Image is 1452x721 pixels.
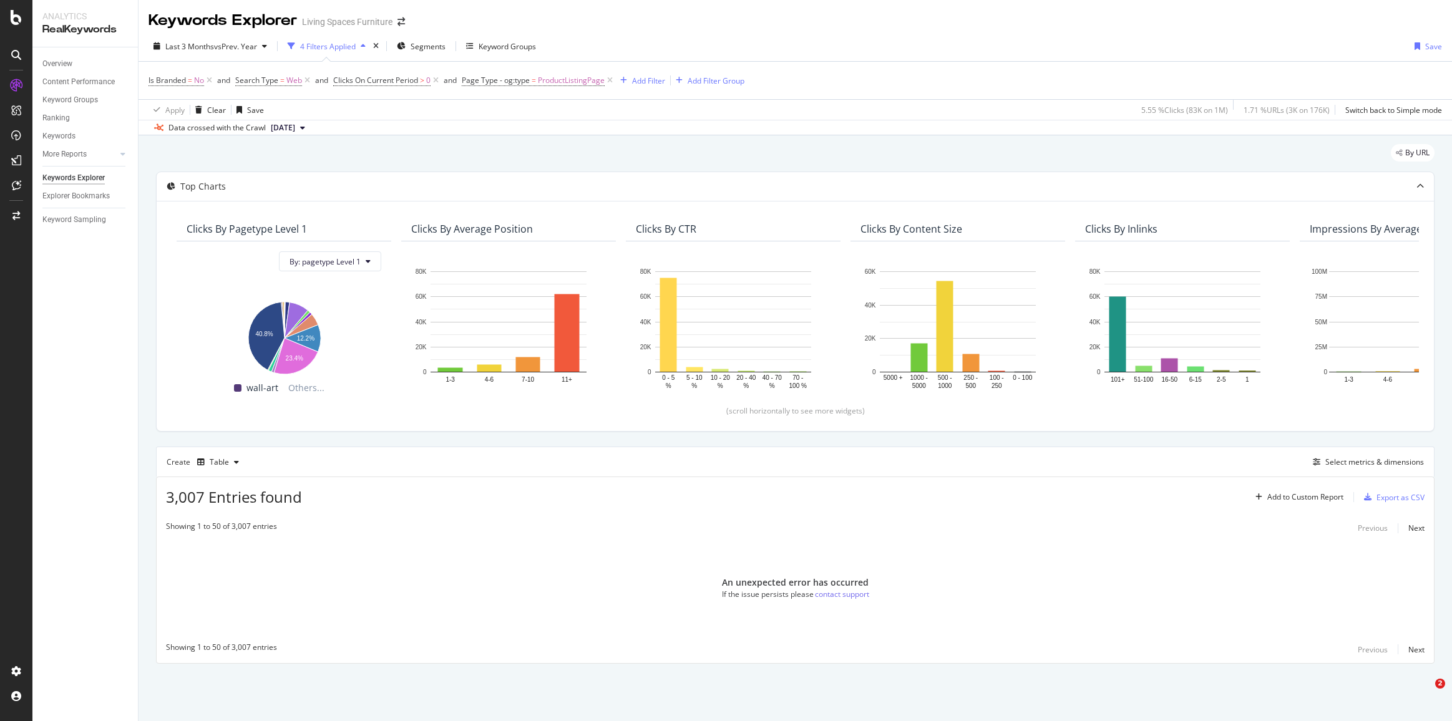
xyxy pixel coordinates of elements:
[392,36,451,56] button: Segments
[1405,149,1430,157] span: By URL
[763,374,782,381] text: 40 - 70
[990,374,1004,381] text: 100 -
[1435,679,1445,689] span: 2
[1161,376,1177,383] text: 16-50
[426,72,431,89] span: 0
[42,130,76,143] div: Keywords
[1312,268,1327,275] text: 100M
[166,486,302,507] span: 3,007 Entries found
[416,294,427,301] text: 60K
[1425,41,1442,52] div: Save
[1345,105,1442,115] div: Switch back to Simple mode
[283,36,371,56] button: 4 Filters Applied
[662,374,675,381] text: 0 - 5
[255,331,273,337] text: 40.8%
[1376,492,1425,503] div: Export as CSV
[865,336,876,342] text: 20K
[815,589,869,599] div: contact support
[538,72,605,89] span: ProductListingPage
[992,382,1002,389] text: 250
[149,100,185,120] button: Apply
[1383,376,1393,383] text: 4-6
[280,75,285,85] span: =
[965,382,976,389] text: 500
[1085,223,1157,235] div: Clicks By Inlinks
[42,75,129,89] a: Content Performance
[416,344,427,351] text: 20K
[247,105,264,115] div: Save
[42,130,129,143] a: Keywords
[42,112,70,125] div: Ranking
[485,376,494,383] text: 4-6
[1358,523,1388,533] div: Previous
[865,268,876,275] text: 60K
[266,120,310,135] button: [DATE]
[912,382,927,389] text: 5000
[1359,487,1425,507] button: Export as CSV
[217,74,230,86] button: and
[302,16,392,28] div: Living Spaces Furniture
[636,265,831,391] svg: A chart.
[1308,455,1424,470] button: Select metrics & dimensions
[444,74,457,86] button: and
[1013,374,1033,381] text: 0 - 100
[938,374,952,381] text: 500 -
[671,73,744,88] button: Add Filter Group
[1141,105,1228,115] div: 5.55 % Clicks ( 83K on 1M )
[165,41,214,52] span: Last 3 Months
[446,376,455,383] text: 1-3
[315,74,328,86] button: and
[1089,268,1101,275] text: 80K
[168,122,266,133] div: Data crossed with the Crawl
[42,75,115,89] div: Content Performance
[271,122,295,133] span: 2025 Aug. 25th
[411,265,606,391] svg: A chart.
[1315,319,1327,326] text: 50M
[884,374,903,381] text: 5000 +
[769,382,775,389] text: %
[938,382,952,389] text: 1000
[42,172,105,185] div: Keywords Explorer
[1250,487,1343,507] button: Add to Custom Report
[1358,642,1388,657] button: Previous
[42,94,98,107] div: Keyword Groups
[1410,36,1442,56] button: Save
[1189,376,1202,383] text: 6-15
[190,100,226,120] button: Clear
[1408,521,1425,536] button: Next
[187,295,381,376] div: A chart.
[615,73,665,88] button: Add Filter
[149,10,297,31] div: Keywords Explorer
[522,376,534,383] text: 7-10
[420,75,424,85] span: >
[722,576,869,589] div: An unexpected error has occurred
[722,589,814,599] div: If the issue persists please
[872,369,876,375] text: 0
[640,294,651,301] text: 60K
[1085,265,1280,391] svg: A chart.
[416,319,427,326] text: 40K
[860,265,1055,391] svg: A chart.
[640,344,651,351] text: 20K
[42,190,129,203] a: Explorer Bookmarks
[461,36,541,56] button: Keyword Groups
[789,382,807,389] text: 100 %
[397,17,405,26] div: arrow-right-arrow-left
[1315,344,1327,351] text: 25M
[1340,100,1442,120] button: Switch back to Simple mode
[411,41,446,52] span: Segments
[194,72,204,89] span: No
[1358,644,1388,655] div: Previous
[279,251,381,271] button: By: pagetype Level 1
[286,72,302,89] span: Web
[1358,521,1388,536] button: Previous
[686,374,703,381] text: 5 - 10
[371,40,381,52] div: times
[166,642,277,657] div: Showing 1 to 50 of 3,007 entries
[636,223,696,235] div: Clicks By CTR
[444,75,457,85] div: and
[235,75,278,85] span: Search Type
[42,57,129,70] a: Overview
[423,369,427,375] text: 0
